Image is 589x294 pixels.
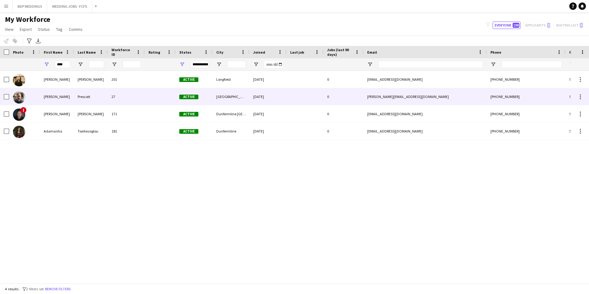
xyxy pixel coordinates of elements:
button: Everyone198 [493,22,521,29]
img: Adam Stanley [13,108,25,121]
span: Status [179,50,191,55]
div: 0 [323,105,364,122]
img: Adam Prescott [13,91,25,104]
div: Longfield [213,71,250,88]
span: Email [367,50,377,55]
div: 181 [108,123,145,140]
div: 0 [323,71,364,88]
div: [PERSON_NAME][EMAIL_ADDRESS][DOMAIN_NAME] [364,88,487,105]
button: Open Filter Menu [216,62,222,67]
span: Jobs (last 90 days) [327,47,352,57]
span: Tag [56,27,63,32]
div: Dunfermline [213,123,250,140]
app-action-btn: Export XLSX [35,37,42,45]
span: Comms [69,27,83,32]
div: [PHONE_NUMBER] [487,88,566,105]
input: City Filter Input [227,61,246,68]
span: Rating [148,50,160,55]
div: [DATE] [250,88,286,105]
a: Export [17,25,34,33]
span: Active [179,77,198,82]
div: [DATE] [250,71,286,88]
div: [DATE] [250,123,286,140]
button: Open Filter Menu [367,62,373,67]
span: View [5,27,14,32]
span: Phone [490,50,501,55]
span: Active [179,112,198,116]
div: [PHONE_NUMBER] [487,105,566,122]
img: Adam Harvey [13,74,25,86]
button: Open Filter Menu [78,62,83,67]
div: [GEOGRAPHIC_DATA] [213,88,250,105]
div: [EMAIL_ADDRESS][DOMAIN_NAME] [364,71,487,88]
a: Status [35,25,52,33]
div: 0 [323,123,364,140]
div: [PERSON_NAME] [40,88,74,105]
span: My Workforce [5,15,50,24]
input: Joined Filter Input [264,61,283,68]
div: [PERSON_NAME] [74,71,108,88]
a: View [2,25,16,33]
a: Tag [54,25,65,33]
div: 0 [323,88,364,105]
button: Open Filter Menu [253,62,259,67]
span: Photo [13,50,23,55]
span: Active [179,129,198,134]
input: Email Filter Input [378,61,483,68]
span: Workforce ID [112,47,134,57]
div: [PERSON_NAME] [40,105,74,122]
span: Status [38,27,50,32]
span: Last job [290,50,304,55]
div: [EMAIL_ADDRESS][DOMAIN_NAME] [364,105,487,122]
button: Remove filters [44,286,72,292]
button: Open Filter Menu [569,62,575,67]
span: Joined [253,50,265,55]
span: 198 [513,23,519,28]
input: Last Name Filter Input [89,61,104,68]
span: Last Name [78,50,96,55]
div: [EMAIL_ADDRESS][DOMAIN_NAME] [364,123,487,140]
button: Open Filter Menu [179,62,185,67]
button: BDP WEDDINGS [13,0,47,12]
button: WEDDING JOBS - FCFS [47,0,92,12]
div: [PHONE_NUMBER] [487,123,566,140]
span: Profile [569,50,582,55]
input: First Name Filter Input [55,61,70,68]
div: [PERSON_NAME] [40,71,74,88]
div: 201 [108,71,145,88]
div: Prescott [74,88,108,105]
span: First Name [44,50,63,55]
span: ! [20,107,26,113]
button: Open Filter Menu [490,62,496,67]
img: Adamantia Tserkezoglou [13,126,25,138]
span: City [216,50,223,55]
input: Phone Filter Input [502,61,562,68]
div: [DATE] [250,105,286,122]
button: Open Filter Menu [112,62,117,67]
span: Export [20,27,32,32]
div: 27 [108,88,145,105]
div: Dunfermline [GEOGRAPHIC_DATA][PERSON_NAME], [GEOGRAPHIC_DATA] [213,105,250,122]
div: [PERSON_NAME] [74,105,108,122]
span: Active [179,95,198,99]
div: 171 [108,105,145,122]
a: Comms [66,25,85,33]
div: Tserkezoglou [74,123,108,140]
div: [PHONE_NUMBER] [487,71,566,88]
input: Workforce ID Filter Input [123,61,141,68]
app-action-btn: Advanced filters [26,37,33,45]
div: Adamantia [40,123,74,140]
span: 2 filters set [26,287,44,291]
button: Open Filter Menu [44,62,49,67]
